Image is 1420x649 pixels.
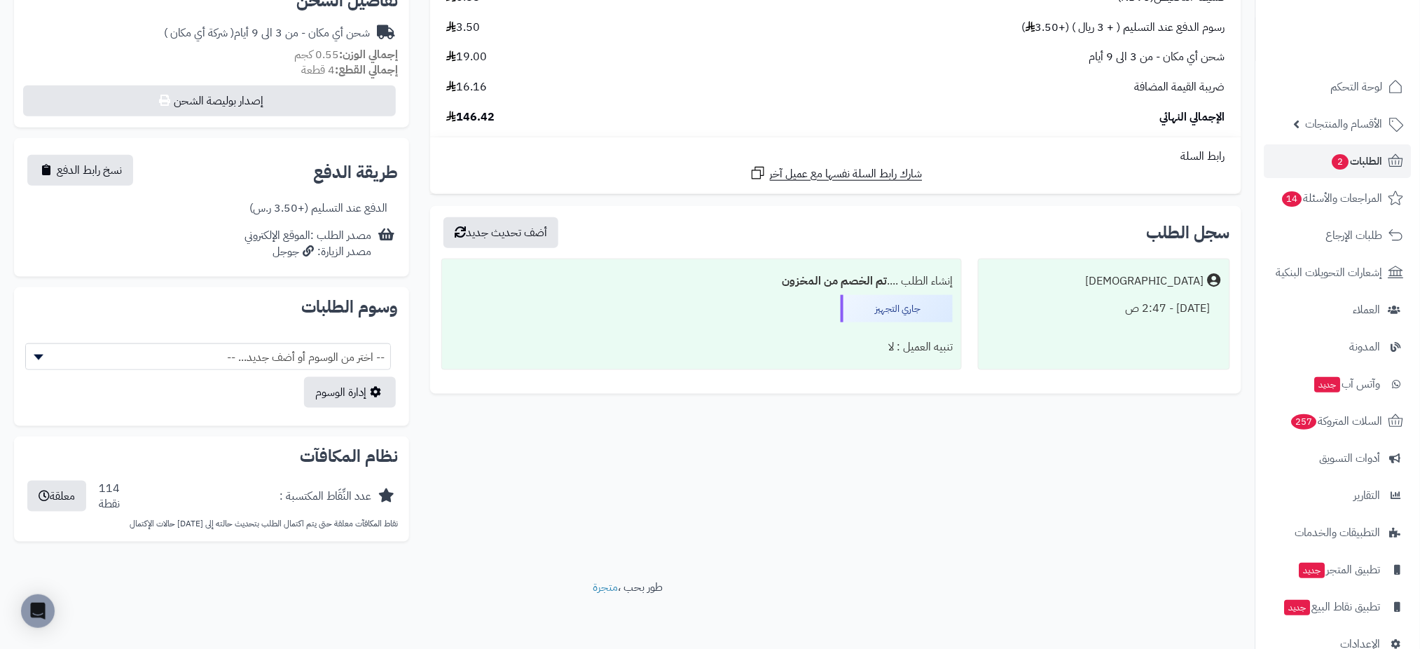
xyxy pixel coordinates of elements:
button: أضف تحديث جديد [443,217,558,248]
img: logo-2.png [1325,28,1407,57]
div: إنشاء الطلب .... [450,268,953,295]
a: العملاء [1264,293,1412,327]
a: تطبيق المتجرجديد [1264,553,1412,587]
span: 3.50 [446,20,480,36]
span: 146.42 [446,109,495,125]
a: السلات المتروكة257 [1264,404,1412,438]
span: التطبيقات والخدمات [1295,523,1381,542]
span: جديد [1300,563,1325,578]
span: رسوم الدفع عند التسليم ( + 3 ريال ) (+3.50 ) [1022,20,1225,36]
span: إشعارات التحويلات البنكية [1276,263,1383,282]
span: شارك رابط السلة نفسها مع عميل آخر [770,166,923,182]
a: المراجعات والأسئلة14 [1264,182,1412,215]
span: ( شركة أي مكان ) [164,25,234,41]
span: العملاء [1353,300,1381,320]
span: -- اختر من الوسوم أو أضف جديد... -- [25,343,391,370]
span: التقارير [1354,486,1381,505]
span: 19.00 [446,49,487,65]
span: 2 [1332,153,1349,170]
button: معلقة [27,481,86,512]
h2: وسوم الطلبات [25,299,398,315]
span: 14 [1282,191,1302,207]
a: أدوات التسويق [1264,442,1412,475]
a: طلبات الإرجاع [1264,219,1412,252]
div: رابط السلة [436,149,1236,165]
span: -- اختر من الوسوم أو أضف جديد... -- [26,344,390,371]
span: طلبات الإرجاع [1326,226,1383,245]
div: [DEMOGRAPHIC_DATA] [1086,273,1204,289]
h2: نظام المكافآت [25,448,398,465]
div: 114 [99,481,120,513]
div: الدفع عند التسليم (+3.50 ر.س) [249,200,387,217]
a: شارك رابط السلة نفسها مع عميل آخر [750,165,923,182]
div: عدد النِّقَاط المكتسبة : [280,489,371,505]
span: الطلبات [1331,151,1383,171]
span: وآتس آب [1314,374,1381,394]
a: إشعارات التحويلات البنكية [1264,256,1412,289]
div: تنبيه العميل : لا [450,334,953,361]
span: أدوات التسويق [1320,449,1381,468]
span: تطبيق نقاط البيع [1283,597,1381,617]
div: نقطة [99,497,120,513]
small: 0.55 كجم [294,46,398,63]
span: لوحة التحكم [1331,77,1383,97]
h3: سجل الطلب [1147,224,1230,241]
button: نسخ رابط الدفع [27,155,133,186]
span: جديد [1315,377,1341,392]
span: شحن أي مكان - من 3 الى 9 أيام [1089,49,1225,65]
div: Open Intercom Messenger [21,594,55,628]
b: تم الخصم من المخزون [782,273,887,289]
div: جاري التجهيز [841,295,953,323]
span: المدونة [1350,337,1381,357]
span: تطبيق المتجر [1298,560,1381,580]
span: الإجمالي النهائي [1160,109,1225,125]
div: شحن أي مكان - من 3 الى 9 أيام [164,25,370,41]
a: التطبيقات والخدمات [1264,516,1412,549]
div: مصدر الطلب :الموقع الإلكتروني [244,228,371,260]
a: المدونة [1264,330,1412,364]
p: نقاط المكافآت معلقة حتى يتم اكتمال الطلب بتحديث حالته إلى [DATE] حالات الإكتمال [25,519,398,531]
a: وآتس آبجديد [1264,367,1412,401]
span: المراجعات والأسئلة [1281,189,1383,208]
div: [DATE] - 2:47 ص [987,295,1221,322]
span: 257 [1291,414,1318,430]
a: متجرة [593,580,618,596]
strong: إجمالي الوزن: [339,46,398,63]
a: تطبيق نقاط البيعجديد [1264,590,1412,624]
div: مصدر الزيارة: جوجل [244,244,371,260]
a: لوحة التحكم [1264,70,1412,104]
a: إدارة الوسوم [304,377,396,408]
a: الطلبات2 [1264,144,1412,178]
span: جديد [1285,600,1311,615]
strong: إجمالي القطع: [335,62,398,78]
a: التقارير [1264,479,1412,512]
span: ضريبة القيمة المضافة [1135,79,1225,95]
span: 16.16 [446,79,487,95]
h2: طريقة الدفع [313,164,398,181]
span: نسخ رابط الدفع [57,162,122,179]
small: 4 قطعة [301,62,398,78]
span: السلات المتروكة [1290,411,1383,431]
button: إصدار بوليصة الشحن [23,86,396,116]
span: الأقسام والمنتجات [1306,114,1383,134]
